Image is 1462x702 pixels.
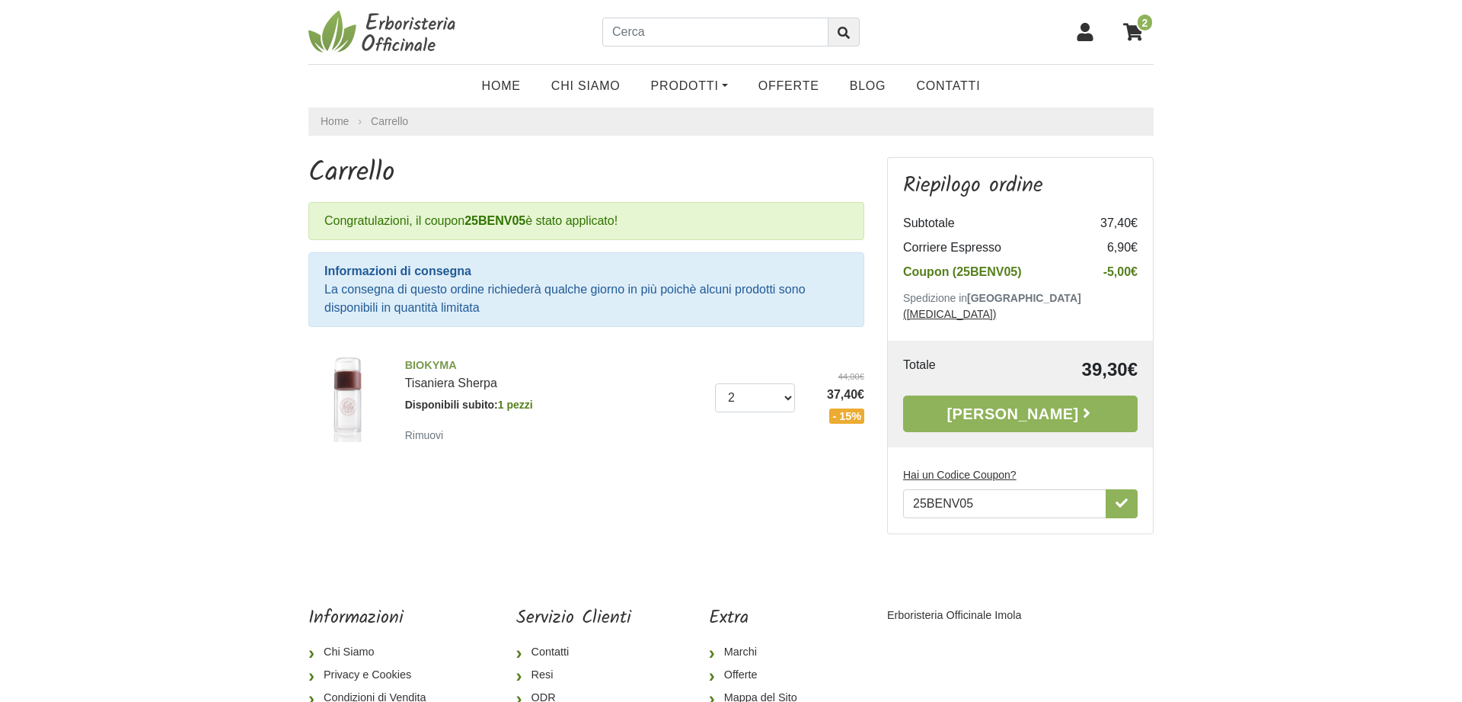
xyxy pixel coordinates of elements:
[806,370,864,383] del: 44,00€
[903,211,1077,236] td: Subtotale
[903,308,996,320] a: ([MEDICAL_DATA])
[1077,236,1138,260] td: 6,90€
[405,357,704,374] span: BIOKYMA
[498,399,533,411] strong: 1 pezzi
[602,18,828,46] input: Cerca
[308,641,438,664] a: Chi Siamo
[308,9,461,55] img: Erboristeria Officinale
[709,664,809,687] a: Offerte
[989,356,1138,383] td: 39,30€
[303,351,394,442] img: Tisaniera Sherpa
[1136,13,1154,32] span: 2
[901,71,995,101] a: Contatti
[829,409,864,424] span: - 15%
[467,71,536,101] a: Home
[308,252,864,327] div: La consegna di questo ordine richiederà qualche giorno in più poichè alcuni prodotti sono disponi...
[709,641,809,664] a: Marchi
[308,202,864,240] div: Congratulazioni, il coupon è stato applicato!
[636,71,743,101] a: Prodotti
[516,641,631,664] a: Contatti
[887,609,1022,621] a: Erboristeria Officinale Imola
[405,425,450,444] a: Rimuovi
[835,71,902,101] a: Blog
[903,260,1077,284] td: Coupon (25BENV05)
[903,290,1138,322] p: Spedizione in
[903,356,989,383] td: Totale
[308,607,438,630] h5: Informazioni
[405,357,704,389] a: BIOKYMATisaniera Sherpa
[536,71,636,101] a: Chi Siamo
[308,157,864,190] h1: Carrello
[516,664,631,687] a: Resi
[324,264,471,277] strong: Informazioni di consegna
[967,292,1081,304] b: [GEOGRAPHIC_DATA]
[464,214,525,227] b: 25BENV05
[1077,260,1138,284] td: -5,00€
[743,71,835,101] a: OFFERTE
[371,115,408,127] a: Carrello
[903,173,1138,199] h3: Riepilogo ordine
[903,236,1077,260] td: Corriere Espresso
[1077,211,1138,236] td: 37,40€
[405,429,444,441] small: Rimuovi
[709,607,809,630] h5: Extra
[903,467,1017,483] label: Hai un Codice Coupon?
[903,489,1106,518] input: Hai un Codice Coupon?
[405,399,533,411] small: Disponibili subito:
[1116,13,1154,51] a: 2
[308,107,1154,136] nav: breadcrumb
[806,386,864,404] span: 37,40€
[903,396,1138,432] a: [PERSON_NAME]
[516,607,631,630] h5: Servizio Clienti
[321,114,349,130] a: Home
[308,664,438,687] a: Privacy e Cookies
[903,469,1017,481] u: Hai un Codice Coupon?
